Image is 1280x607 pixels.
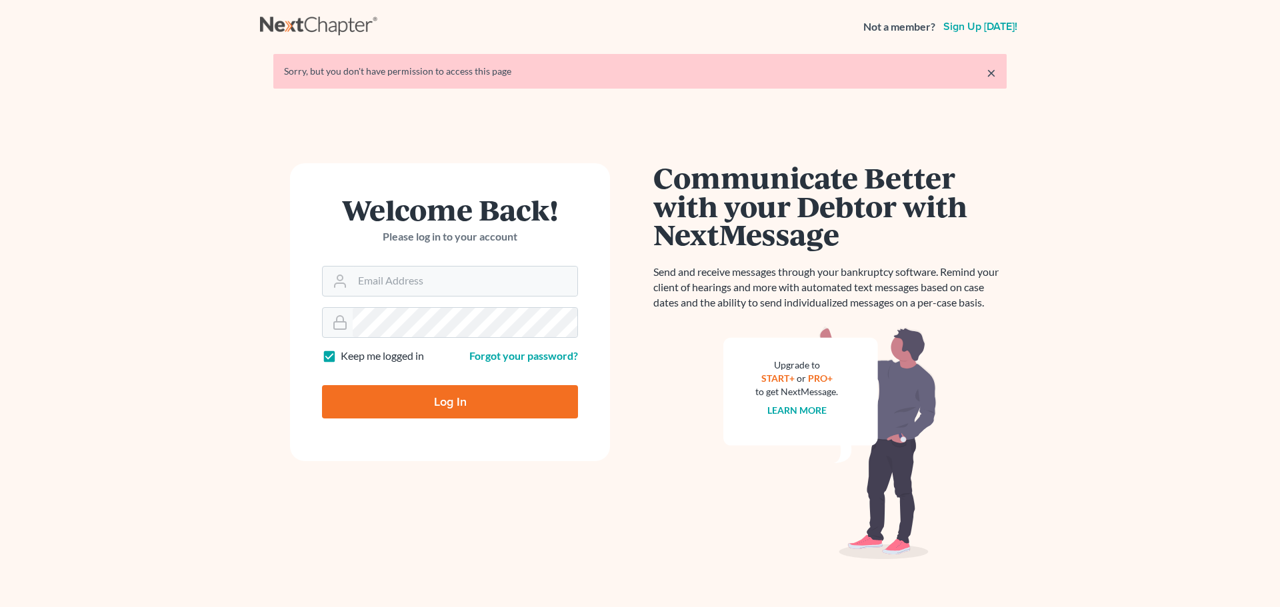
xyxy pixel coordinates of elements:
p: Please log in to your account [322,229,578,245]
a: Learn more [767,404,827,416]
strong: Not a member? [863,19,935,35]
span: or [797,372,806,384]
img: nextmessage_bg-59042aed3d76b12b5cd301f8e5b87938c9018125f34e5fa2b7a6b67550977c72.svg [723,326,937,560]
a: PRO+ [808,372,833,384]
a: × [987,65,996,81]
div: Sorry, but you don't have permission to access this page [284,65,996,78]
h1: Communicate Better with your Debtor with NextMessage [653,163,1007,249]
a: Sign up [DATE]! [941,21,1020,32]
div: Upgrade to [755,358,838,372]
p: Send and receive messages through your bankruptcy software. Remind your client of hearings and mo... [653,265,1007,310]
input: Email Address [353,267,577,296]
a: Forgot your password? [469,349,578,362]
h1: Welcome Back! [322,195,578,224]
div: to get NextMessage. [755,385,838,398]
input: Log In [322,385,578,418]
label: Keep me logged in [341,348,424,364]
a: START+ [761,372,795,384]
